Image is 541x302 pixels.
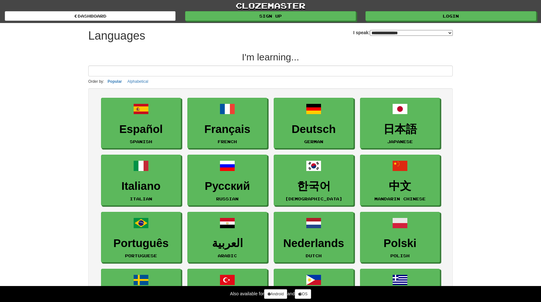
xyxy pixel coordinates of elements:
small: Arabic [218,253,237,258]
button: Popular [106,78,124,85]
small: Russian [216,197,239,201]
h3: 日本語 [364,123,436,136]
h3: Français [191,123,264,136]
a: 한국어[DEMOGRAPHIC_DATA] [274,155,354,205]
small: French [218,139,237,144]
small: Spanish [130,139,152,144]
a: 日本語Japanese [360,98,440,149]
label: I speak: [353,29,453,36]
a: 中文Mandarin Chinese [360,155,440,205]
h3: Deutsch [277,123,350,136]
button: Alphabetical [125,78,150,85]
a: NederlandsDutch [274,212,354,263]
h3: 中文 [364,180,436,192]
a: العربيةArabic [187,212,267,263]
a: Android [264,289,287,299]
select: I speak: [370,30,453,36]
a: iOS [295,289,311,299]
h3: 한국어 [277,180,350,192]
small: Italian [130,197,152,201]
h3: Español [105,123,177,136]
a: DeutschGerman [274,98,354,149]
h1: Languages [88,29,145,42]
h3: Русский [191,180,264,192]
a: dashboard [5,11,176,21]
h3: العربية [191,237,264,250]
small: German [304,139,323,144]
small: Dutch [306,253,322,258]
a: Login [365,11,536,21]
a: PolskiPolish [360,212,440,263]
small: Mandarin Chinese [374,197,426,201]
small: Japanese [387,139,413,144]
a: Sign up [185,11,356,21]
a: FrançaisFrench [187,98,267,149]
a: EspañolSpanish [101,98,181,149]
small: Portuguese [125,253,157,258]
a: PortuguêsPortuguese [101,212,181,263]
small: Order by: [88,79,104,84]
a: ItalianoItalian [101,155,181,205]
h3: Italiano [105,180,177,192]
h3: Polski [364,237,436,250]
small: [DEMOGRAPHIC_DATA] [285,197,342,201]
h2: I'm learning... [88,52,453,62]
small: Polish [390,253,410,258]
h3: Português [105,237,177,250]
h3: Nederlands [277,237,350,250]
a: РусскийRussian [187,155,267,205]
